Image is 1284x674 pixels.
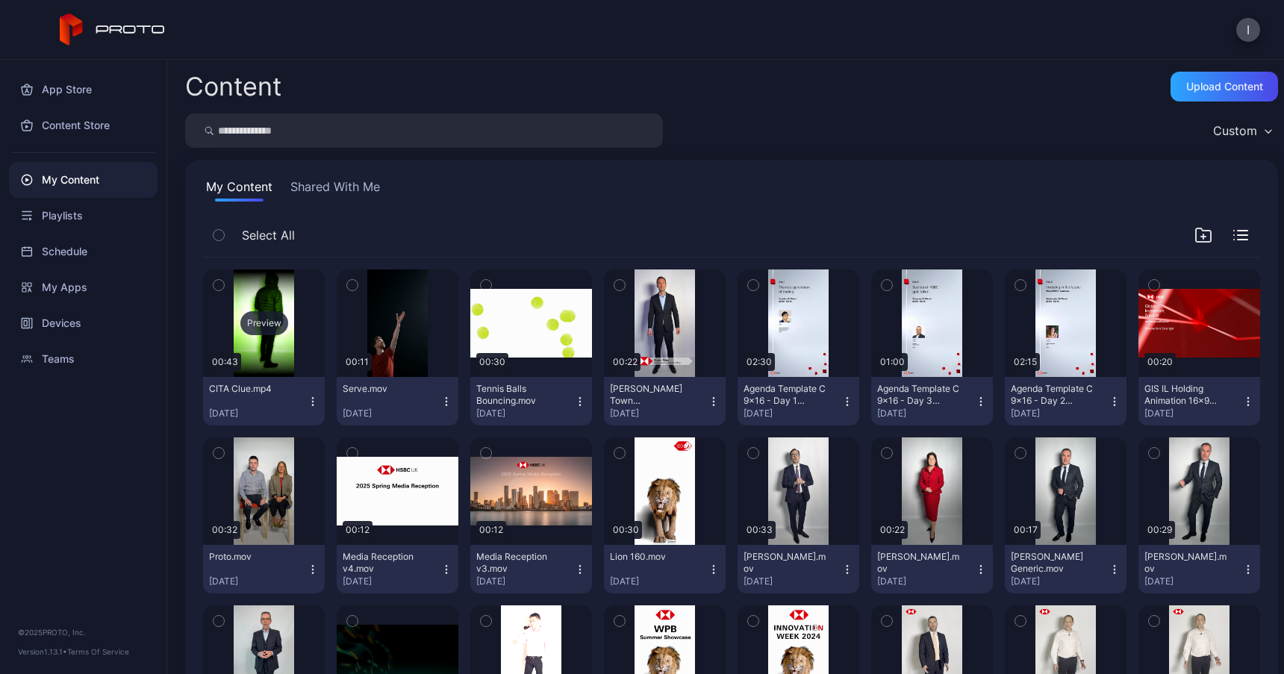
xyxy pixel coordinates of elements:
a: My Apps [9,269,158,305]
div: Agenda Template C 9x16 - Day 1 v2.mp4 [744,383,826,407]
button: My Content [203,178,275,202]
div: [DATE] [610,575,708,587]
button: Agenda Template C 9x16 - Day 2 v2.mp4[DATE] [1005,377,1126,425]
div: [DATE] [610,408,708,419]
div: CITA Clue.mp4 [209,383,291,395]
div: [DATE] [343,408,440,419]
div: [DATE] [209,408,307,419]
div: Lion 160.mov [610,551,692,563]
div: [DATE] [1011,408,1109,419]
div: Media Reception v3.mov [476,551,558,575]
button: Serve.mov[DATE] [337,377,458,425]
button: CITA Clue.mp4[DATE] [203,377,325,425]
div: [DATE] [1144,408,1242,419]
div: [DATE] [209,575,307,587]
a: Devices [9,305,158,341]
div: [DATE] [1011,575,1109,587]
a: Playlists [9,198,158,234]
div: Content [185,74,281,99]
a: Teams [9,341,158,377]
div: [DATE] [476,575,574,587]
button: [PERSON_NAME].mov[DATE] [871,545,993,593]
div: Stuart Riley Town Hall Intro.mov [610,383,692,407]
button: Lion 160.mov[DATE] [604,545,726,593]
button: Tennis Balls Bouncing.mov[DATE] [470,377,592,425]
button: GIS IL Holding Animation 16x9 SCALE v2.mp4[DATE] [1138,377,1260,425]
div: GIS IL Holding Animation 16x9 SCALE v2.mp4 [1144,383,1227,407]
div: Agenda Template C 9x16 - Day 2 v2.mp4 [1011,383,1093,407]
a: Schedule [9,234,158,269]
button: Agenda Template C 9x16 - Day 3 v2.mp4[DATE] [871,377,993,425]
a: Terms Of Service [67,647,129,656]
a: My Content [9,162,158,198]
button: Upload Content [1171,72,1278,102]
div: [DATE] [744,408,841,419]
button: Agenda Template C 9x16 - Day 1 v2.mp4[DATE] [738,377,859,425]
div: [DATE] [877,575,975,587]
div: Serve.mov [343,383,425,395]
button: [PERSON_NAME] Town [PERSON_NAME] Intro.mov[DATE] [604,377,726,425]
div: Preview [240,311,288,335]
a: App Store [9,72,158,107]
span: Version 1.13.1 • [18,647,67,656]
span: Select All [242,226,295,244]
button: I [1236,18,1260,42]
div: Laura Underdown.mov [877,551,959,575]
div: [DATE] [343,575,440,587]
div: Agenda Template C 9x16 - Day 3 v2.mp4 [877,383,959,407]
div: Tennis Balls Bouncing.mov [476,383,558,407]
div: Francois Ionesco.mov [744,551,826,575]
button: Media Reception v3.mov[DATE] [470,545,592,593]
button: Custom [1206,113,1278,148]
div: © 2025 PROTO, Inc. [18,626,149,638]
button: [PERSON_NAME].mov[DATE] [1138,545,1260,593]
div: [DATE] [476,408,574,419]
div: Chris Pearson.mov [1144,551,1227,575]
div: Chris Pearson Generic.mov [1011,551,1093,575]
button: Shared With Me [287,178,383,202]
button: [PERSON_NAME] Generic.mov[DATE] [1005,545,1126,593]
div: Upload Content [1186,81,1263,93]
div: [DATE] [744,575,841,587]
div: [DATE] [1144,575,1242,587]
div: Media Reception v4.mov [343,551,425,575]
button: [PERSON_NAME].mov[DATE] [738,545,859,593]
div: [DATE] [877,408,975,419]
div: Custom [1213,123,1257,138]
a: Content Store [9,107,158,143]
button: Proto.mov[DATE] [203,545,325,593]
button: Media Reception v4.mov[DATE] [337,545,458,593]
div: Proto.mov [209,551,291,563]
